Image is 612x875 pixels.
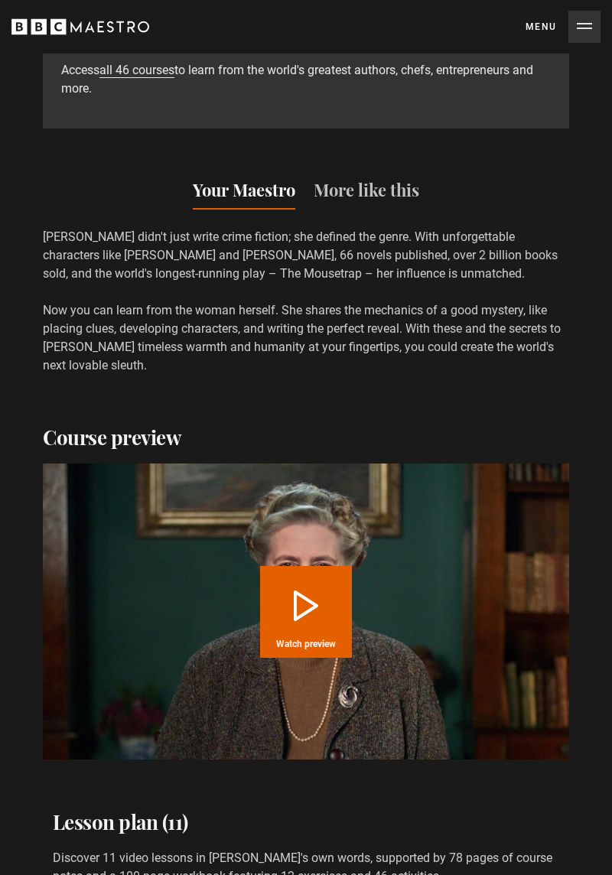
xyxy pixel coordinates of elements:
[43,424,569,451] h2: Course preview
[260,566,352,658] button: Play Course overview for Writing with Agatha Christie
[276,639,336,649] span: Watch preview
[193,177,295,210] button: Your Maestro
[43,228,569,375] p: [PERSON_NAME] didn't just write crime fiction; she defined the genre. With unforgettable characte...
[314,177,419,210] button: More like this
[526,11,601,43] button: Toggle navigation
[43,464,569,760] video-js: Video Player
[99,63,174,78] a: all 46 courses
[61,61,551,98] p: Access to learn from the world's greatest authors, chefs, entrepreneurs and more.
[53,808,560,836] h2: Lesson plan (11)
[11,15,149,38] svg: BBC Maestro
